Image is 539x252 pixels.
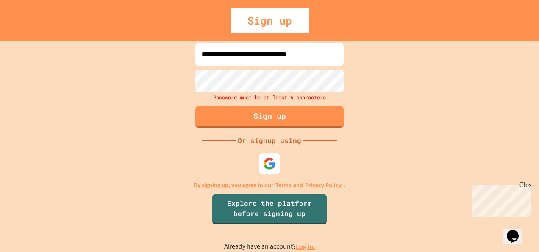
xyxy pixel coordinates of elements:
div: Sign up [231,8,309,33]
a: Explore the platform before signing up [212,194,327,224]
p: Already have an account? [224,241,315,252]
iframe: chat widget [469,181,531,217]
a: Privacy Policy [305,181,342,190]
div: Or signup using [236,135,303,146]
a: Log in. [296,242,315,251]
div: Chat with us now!Close [3,3,58,54]
div: Password must be at least 6 characters [193,92,346,102]
a: Terms [275,181,291,190]
p: By signing up, you agree to our and . [194,181,345,190]
iframe: chat widget [503,218,531,244]
img: google-icon.svg [263,157,276,170]
button: Sign up [195,106,344,128]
